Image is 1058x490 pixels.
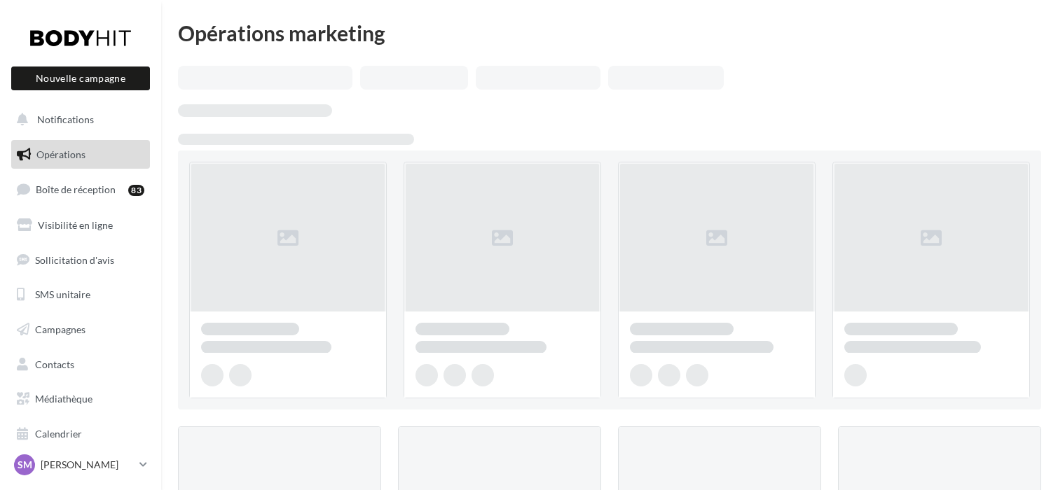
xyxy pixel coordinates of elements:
a: SM [PERSON_NAME] [11,451,150,478]
button: Nouvelle campagne [11,66,150,90]
span: Calendrier [35,428,82,440]
span: Notifications [37,113,94,125]
div: Opérations marketing [178,22,1041,43]
a: Contacts [8,350,153,379]
a: SMS unitaire [8,280,153,309]
p: [PERSON_NAME] [41,458,134,472]
span: SMS unitaire [35,288,90,300]
span: Campagnes [35,323,85,335]
button: Notifications [8,105,147,134]
a: Visibilité en ligne [8,211,153,240]
span: Visibilité en ligne [38,219,113,231]
span: Sollicitation d'avis [35,253,114,265]
a: Boîte de réception83 [8,174,153,204]
a: Calendrier [8,419,153,449]
span: Contacts [35,358,74,370]
a: Campagnes [8,315,153,344]
span: Opérations [36,148,85,160]
a: Sollicitation d'avis [8,246,153,275]
span: Médiathèque [35,393,92,405]
a: Médiathèque [8,384,153,414]
span: SM [18,458,32,472]
span: Boîte de réception [36,183,116,195]
div: 83 [128,185,144,196]
a: Opérations [8,140,153,169]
